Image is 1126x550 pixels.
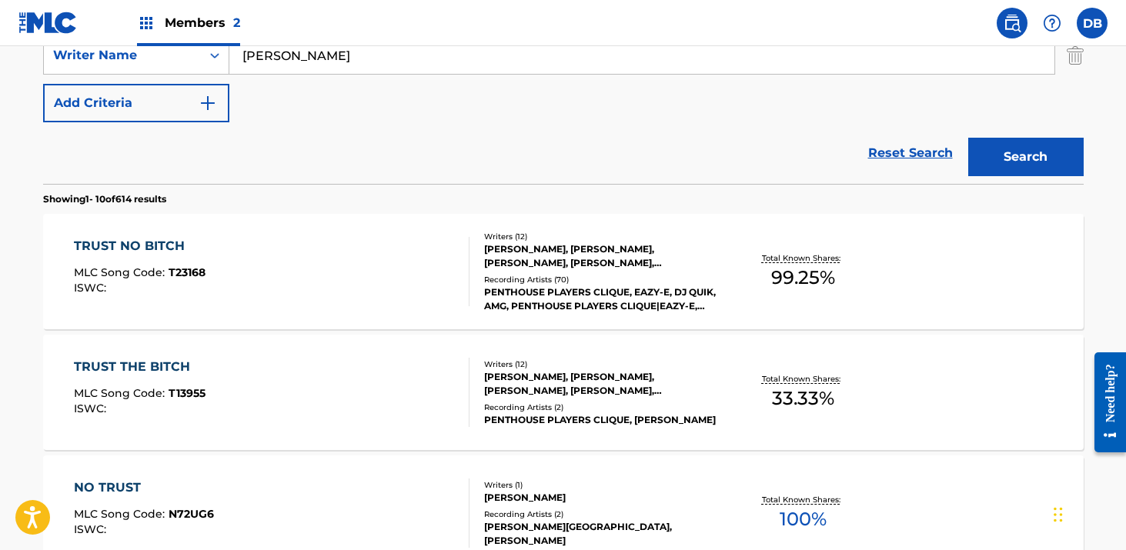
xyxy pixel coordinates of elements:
div: [PERSON_NAME][GEOGRAPHIC_DATA], [PERSON_NAME] [484,520,717,548]
img: 9d2ae6d4665cec9f34b9.svg [199,94,217,112]
span: 99.25 % [771,264,835,292]
span: 2 [233,15,240,30]
div: Recording Artists ( 2 ) [484,508,717,520]
a: Reset Search [860,136,961,170]
span: ISWC : [74,402,110,415]
p: Total Known Shares: [762,252,844,264]
span: MLC Song Code : [74,265,169,279]
div: User Menu [1077,8,1108,38]
img: Top Rightsholders [137,14,155,32]
a: Public Search [997,8,1027,38]
div: Drag [1054,492,1063,538]
p: Total Known Shares: [762,494,844,505]
button: Search [968,138,1084,176]
img: MLC Logo [18,12,78,34]
div: PENTHOUSE PLAYERS CLIQUE, EAZY-E, DJ QUIK, AMG, PENTHOUSE PLAYERS CLIQUE|EAZY-E, "EAZY-E, DJ QUIK... [484,285,717,313]
img: help [1043,14,1061,32]
img: Delete Criterion [1067,36,1084,75]
iframe: Chat Widget [1049,476,1126,550]
span: 33.33 % [772,385,834,412]
a: TRUST THE BITCHMLC Song Code:T13955ISWC:Writers (12)[PERSON_NAME], [PERSON_NAME], [PERSON_NAME], ... [43,335,1084,450]
span: ISWC : [74,281,110,295]
span: Members [165,14,240,32]
div: Writer Name [53,46,192,65]
div: [PERSON_NAME], [PERSON_NAME], [PERSON_NAME], [PERSON_NAME], [PERSON_NAME], [PERSON_NAME], [PERSON... [484,242,717,270]
div: TRUST THE BITCH [74,358,205,376]
button: Add Criteria [43,84,229,122]
a: TRUST NO BITCHMLC Song Code:T23168ISWC:Writers (12)[PERSON_NAME], [PERSON_NAME], [PERSON_NAME], [... [43,214,1084,329]
div: [PERSON_NAME] [484,491,717,505]
img: search [1003,14,1021,32]
div: [PERSON_NAME], [PERSON_NAME], [PERSON_NAME], [PERSON_NAME], [PERSON_NAME], [PERSON_NAME], [PERSON... [484,370,717,398]
p: Total Known Shares: [762,373,844,385]
span: ISWC : [74,522,110,536]
span: MLC Song Code : [74,507,169,521]
div: Writers ( 12 ) [484,231,717,242]
span: T23168 [169,265,205,279]
iframe: Resource Center [1083,341,1126,465]
div: TRUST NO BITCH [74,237,205,255]
div: Recording Artists ( 70 ) [484,274,717,285]
div: Writers ( 12 ) [484,358,717,370]
p: Showing 1 - 10 of 614 results [43,192,166,206]
span: T13955 [169,386,205,400]
span: MLC Song Code : [74,386,169,400]
div: Recording Artists ( 2 ) [484,402,717,413]
span: N72UG6 [169,507,214,521]
div: NO TRUST [74,478,214,497]
div: Writers ( 1 ) [484,479,717,491]
div: Help [1037,8,1068,38]
div: PENTHOUSE PLAYERS CLIQUE, [PERSON_NAME] [484,413,717,427]
span: 100 % [780,505,827,533]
